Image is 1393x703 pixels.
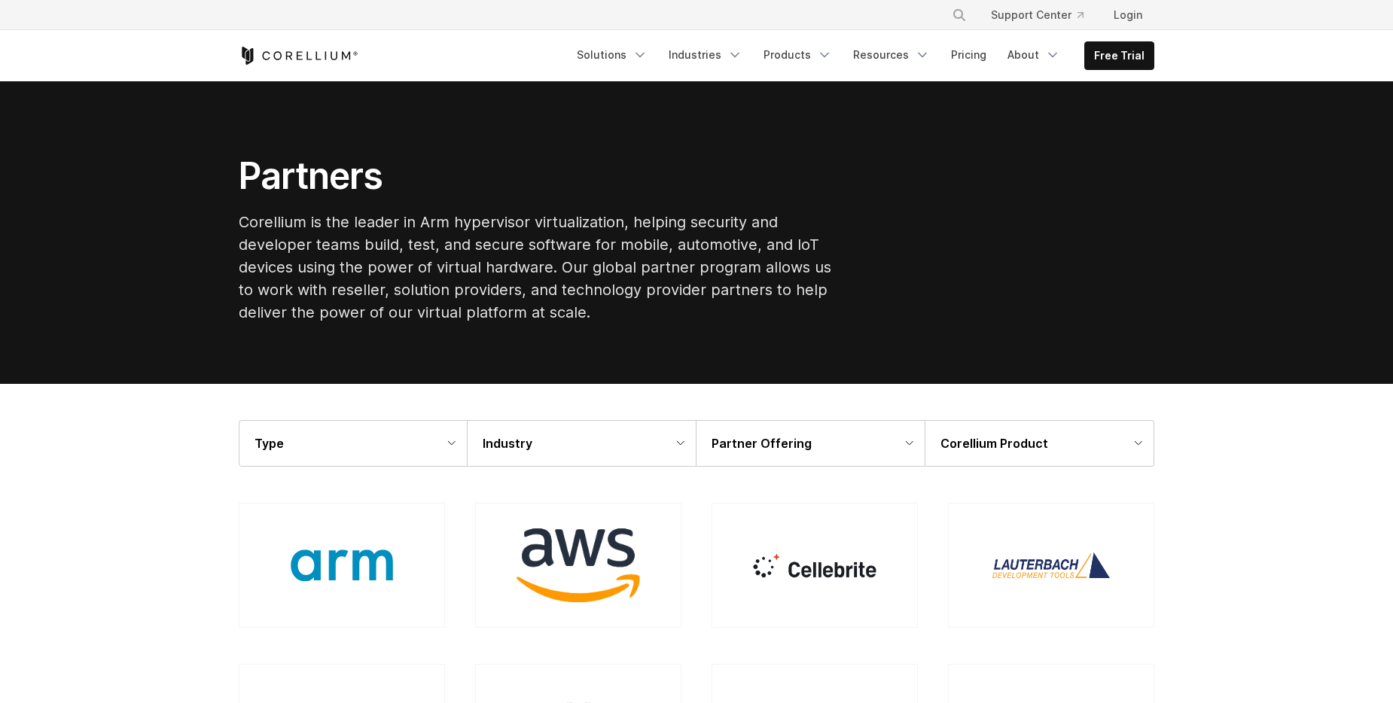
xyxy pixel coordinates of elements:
[844,41,939,68] a: Resources
[291,549,393,580] img: ARM
[239,503,445,628] a: ARM
[660,41,751,68] a: Industries
[568,41,657,68] a: Solutions
[255,436,284,451] strong: Type
[483,436,532,451] strong: Industry
[712,436,812,451] strong: Partner Offering
[934,2,1154,29] div: Navigation Menu
[475,503,681,628] a: AWS
[942,41,995,68] a: Pricing
[239,154,841,199] h1: Partners
[754,41,841,68] a: Products
[989,550,1112,581] img: Lauterbach
[979,2,1096,29] a: Support Center
[940,436,1048,451] strong: Corellium Product
[753,553,876,577] img: Cellebrite
[239,47,358,65] a: Corellium Home
[239,211,841,324] p: Corellium is the leader in Arm hypervisor virtualization, helping security and developer teams bu...
[998,41,1069,68] a: About
[517,528,639,602] img: AWS
[712,503,918,628] a: Cellebrite
[568,41,1154,70] div: Navigation Menu
[1102,2,1154,29] a: Login
[1085,42,1154,69] a: Free Trial
[948,503,1154,628] a: Lauterbach
[946,2,973,29] button: Search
